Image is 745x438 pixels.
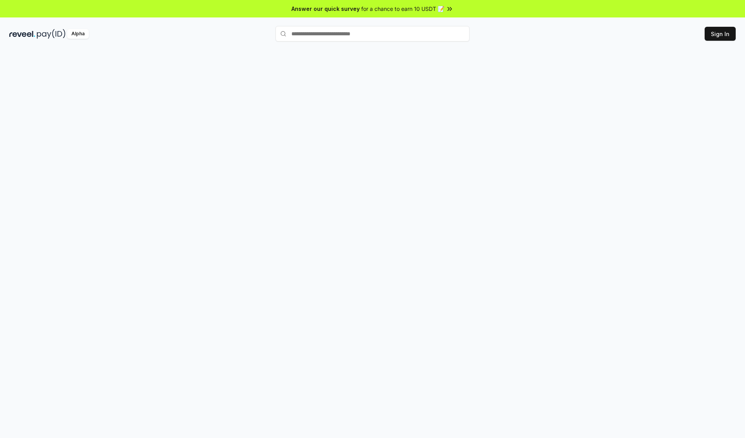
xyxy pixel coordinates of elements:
img: pay_id [37,29,66,39]
span: Answer our quick survey [291,5,360,13]
div: Alpha [67,29,89,39]
img: reveel_dark [9,29,35,39]
button: Sign In [705,27,736,41]
span: for a chance to earn 10 USDT 📝 [361,5,444,13]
